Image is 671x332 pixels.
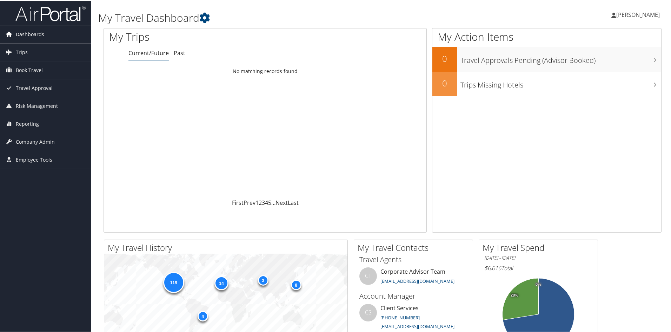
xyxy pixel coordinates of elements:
h1: My Trips [109,29,287,44]
li: Client Services [356,303,471,332]
a: [EMAIL_ADDRESS][DOMAIN_NAME] [380,323,454,329]
div: 8 [291,279,301,289]
div: 3 [258,274,268,285]
span: Book Travel [16,61,43,78]
a: 3 [262,198,265,206]
img: airportal-logo.png [15,5,86,21]
h3: Travel Agents [359,254,467,264]
div: CT [359,267,377,284]
span: Trips [16,43,28,60]
div: 14 [214,275,228,289]
h3: Travel Approvals Pending (Advisor Booked) [460,51,661,65]
h1: My Action Items [432,29,661,44]
h1: My Travel Dashboard [98,10,477,25]
a: [EMAIL_ADDRESS][DOMAIN_NAME] [380,277,454,284]
tspan: 0% [536,282,541,286]
a: 5 [268,198,271,206]
h3: Trips Missing Hotels [460,76,661,89]
h6: Total [484,263,592,271]
li: Corporate Advisor Team [356,267,471,289]
td: No matching records found [104,64,426,77]
span: Risk Management [16,97,58,114]
span: [PERSON_NAME] [616,10,660,18]
h2: 0 [432,77,457,89]
span: Dashboards [16,25,44,43]
a: 0Trips Missing Hotels [432,71,661,96]
a: 0Travel Approvals Pending (Advisor Booked) [432,46,661,71]
div: CS [359,303,377,321]
div: 119 [163,271,184,292]
span: $6,016 [484,263,501,271]
a: Next [275,198,288,206]
h2: My Travel Spend [483,241,598,253]
a: 4 [265,198,268,206]
span: Reporting [16,115,39,132]
span: Employee Tools [16,150,52,168]
span: … [271,198,275,206]
h2: 0 [432,52,457,64]
h2: My Travel History [108,241,347,253]
tspan: 28% [511,293,518,297]
h3: Account Manager [359,291,467,300]
a: 2 [259,198,262,206]
a: 1 [255,198,259,206]
a: Last [288,198,299,206]
a: Prev [244,198,255,206]
a: Current/Future [128,48,169,56]
span: Company Admin [16,132,55,150]
a: [PERSON_NAME] [611,4,667,25]
span: Travel Approval [16,79,53,96]
a: First [232,198,244,206]
a: Past [174,48,185,56]
div: 4 [197,310,208,321]
h6: [DATE] - [DATE] [484,254,592,261]
a: [PHONE_NUMBER] [380,314,420,320]
h2: My Travel Contacts [358,241,473,253]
